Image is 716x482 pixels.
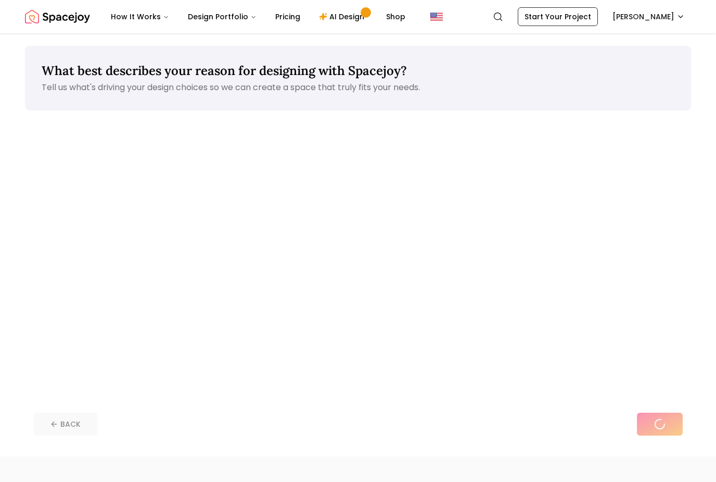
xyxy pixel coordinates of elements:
[180,6,265,27] button: Design Portfolio
[25,6,90,27] img: Spacejoy Logo
[378,6,414,27] a: Shop
[606,7,691,26] button: [PERSON_NAME]
[518,7,598,26] a: Start Your Project
[103,6,414,27] nav: Main
[103,6,177,27] button: How It Works
[42,81,674,94] p: Tell us what's driving your design choices so we can create a space that truly fits your needs.
[311,6,376,27] a: AI Design
[267,6,309,27] a: Pricing
[42,63,407,79] span: What best describes your reason for designing with Spacejoy?
[25,6,90,27] a: Spacejoy
[430,10,443,23] img: United States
